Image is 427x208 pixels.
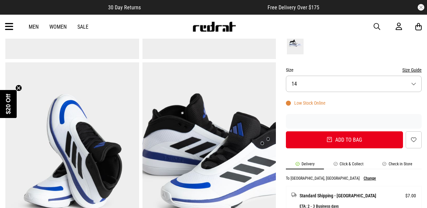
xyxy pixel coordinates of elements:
[286,176,360,181] p: To [GEOGRAPHIC_DATA], [GEOGRAPHIC_DATA]
[5,94,12,114] span: $20 Off
[286,162,324,169] li: Delivery
[324,162,373,169] li: Click & Collect
[286,76,422,92] button: 14
[268,4,319,11] span: Free Delivery Over $175
[77,24,88,30] a: Sale
[405,192,416,200] span: $7.00
[154,4,254,11] iframe: Customer reviews powered by Trustpilot
[286,131,403,148] button: Add to bag
[287,32,304,54] img: Cloud White/Core Black/Lucid Blue
[373,162,422,169] li: Check in Store
[286,118,422,125] iframe: Customer reviews powered by Trustpilot
[402,66,422,74] button: Size Guide
[108,4,141,11] span: 30 Day Returns
[49,24,67,30] a: Women
[15,85,22,91] button: Close teaser
[364,176,376,181] button: Change
[192,22,236,32] img: Redrat logo
[300,192,376,200] span: Standard Shipping - [GEOGRAPHIC_DATA]
[286,66,422,74] div: Size
[5,3,25,23] button: Open LiveChat chat widget
[286,100,326,106] div: Low Stock Online
[292,81,297,87] span: 14
[29,24,39,30] a: Men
